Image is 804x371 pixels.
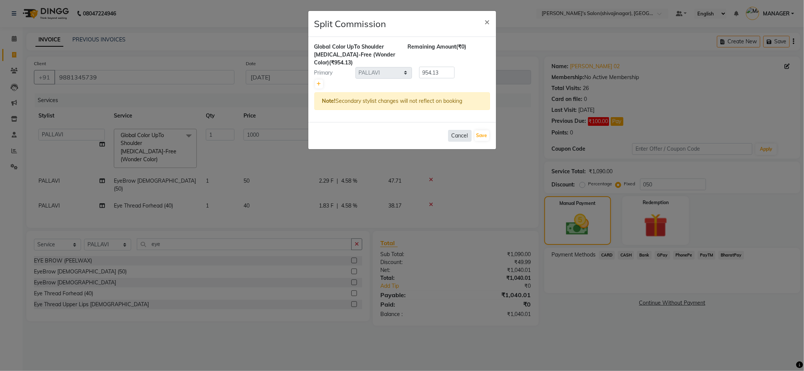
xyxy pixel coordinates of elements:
span: Remaining Amount [408,43,456,50]
span: × [485,16,490,27]
h4: Split Commission [314,17,386,31]
button: Save [475,130,489,141]
span: (₹0) [456,43,467,50]
strong: Note! [322,98,336,104]
span: (₹954.13) [329,59,353,66]
div: Primary [309,69,355,77]
button: Cancel [448,130,472,142]
div: Secondary stylist changes will not reflect on booking [314,92,490,110]
span: Global Color UpTo Shoulder [MEDICAL_DATA]-Free (Wonder Color) [314,43,395,66]
button: Close [479,11,496,32]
